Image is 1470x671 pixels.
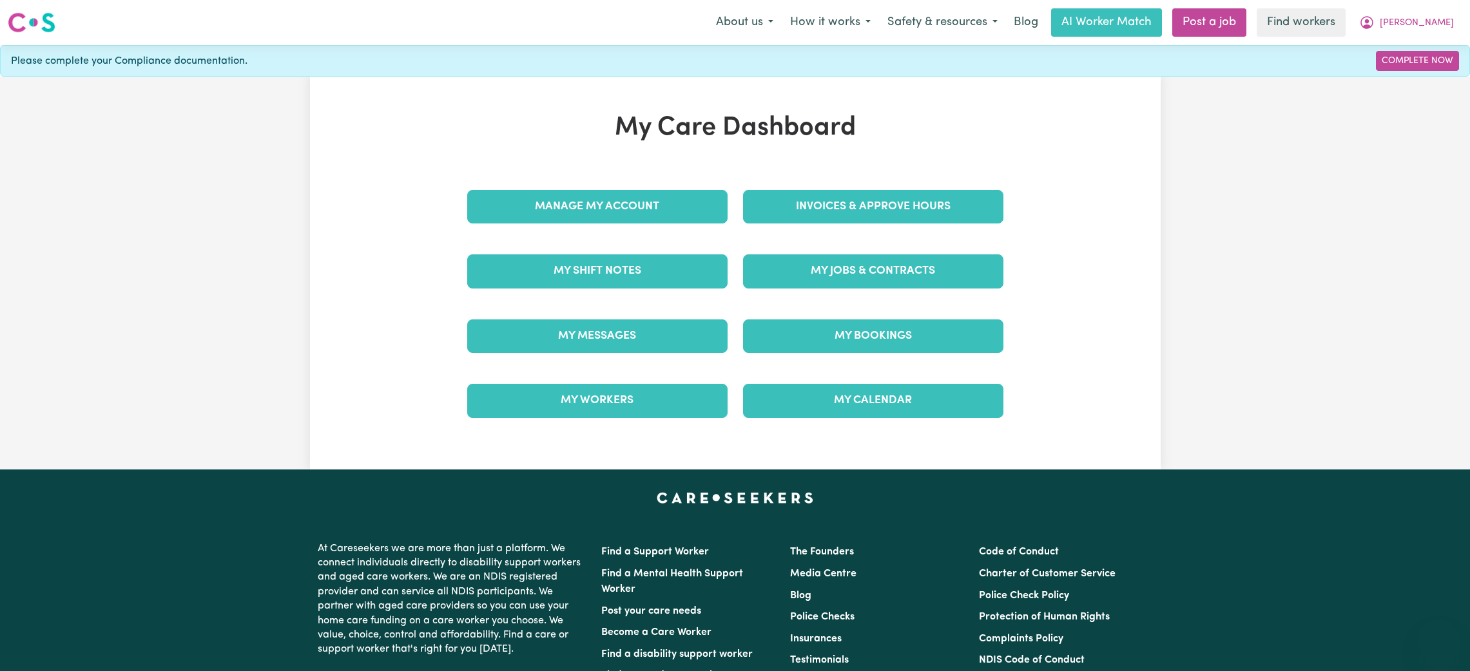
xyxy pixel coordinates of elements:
a: My Messages [467,319,728,353]
a: Find a Mental Health Support Worker [601,569,743,594]
a: Police Checks [790,612,855,622]
a: My Calendar [743,384,1003,417]
a: Testimonials [790,655,849,665]
h1: My Care Dashboard [459,113,1011,144]
a: Blog [790,591,811,601]
a: Careseekers logo [8,8,55,37]
button: How it works [782,9,879,36]
a: My Jobs & Contracts [743,254,1003,288]
a: Blog [1006,8,1046,37]
a: NDIS Code of Conduct [979,655,1085,665]
a: Become a Care Worker [601,627,711,638]
button: My Account [1351,9,1462,36]
a: Code of Conduct [979,547,1059,557]
a: Find a disability support worker [601,649,753,659]
a: My Workers [467,384,728,417]
a: Police Check Policy [979,591,1069,601]
a: My Bookings [743,319,1003,353]
button: Safety & resources [879,9,1006,36]
a: Careseekers home page [657,493,813,503]
iframe: Button to launch messaging window, conversation in progress [1418,619,1460,661]
a: Complaints Policy [979,634,1063,644]
span: Please complete your Compliance documentation. [11,53,247,69]
button: About us [708,9,782,36]
a: Charter of Customer Service [979,569,1116,579]
img: Careseekers logo [8,11,55,34]
a: Find a Support Worker [601,547,709,557]
a: Protection of Human Rights [979,612,1110,622]
a: My Shift Notes [467,254,728,288]
a: Post your care needs [601,606,701,616]
a: Post a job [1172,8,1246,37]
a: Complete Now [1376,51,1459,71]
a: Insurances [790,634,842,644]
a: Invoices & Approve Hours [743,190,1003,223]
span: [PERSON_NAME] [1380,16,1454,30]
p: At Careseekers we are more than just a platform. We connect individuals directly to disability su... [318,536,586,662]
a: The Founders [790,547,854,557]
a: AI Worker Match [1051,8,1162,37]
a: Media Centre [790,569,856,579]
a: Manage My Account [467,190,728,223]
a: Find workers [1257,8,1346,37]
